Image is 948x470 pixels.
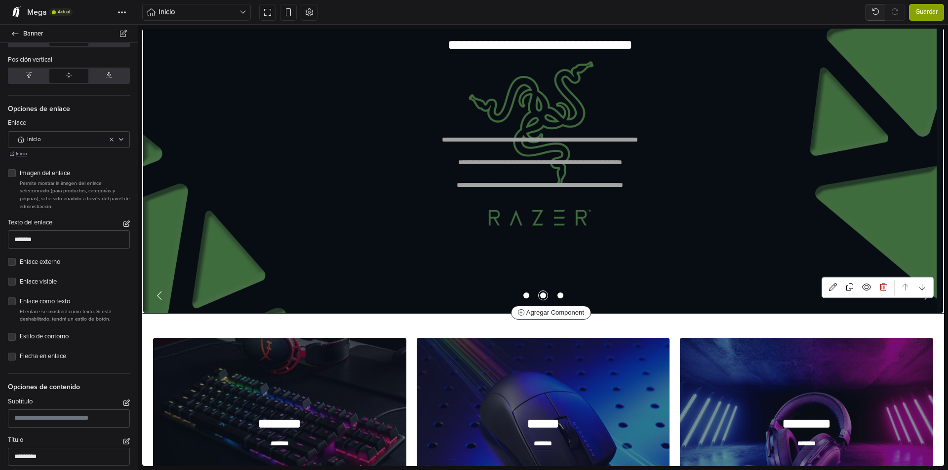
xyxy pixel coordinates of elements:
[23,27,126,40] span: Banner
[20,308,130,323] p: El enlace se mostrará como texto. Si está deshabilitado, tendrá un estilo de botón.
[378,261,390,273] span: Go to slide 1
[27,7,47,17] span: Mega
[8,95,130,114] span: Opciones de enlace
[20,169,130,179] label: Imagen del enlace
[376,280,442,288] span: Agregar Component
[8,373,130,392] span: Opciones de contenido
[772,250,789,267] a: Mover hacia abajo
[8,55,52,65] label: Posición vertical
[909,4,944,21] button: Guardar
[20,180,130,210] p: Permite mostrar la imagen del enlace seleccionado (para productos, categorías y páginas), si ha s...
[20,352,130,362] label: Flecha en enlace
[8,218,52,228] label: Texto del enlace
[733,250,750,267] a: Borrar
[8,118,26,128] label: Enlace
[58,10,70,14] span: Actual
[369,277,449,291] button: Agregar Component
[20,332,130,342] label: Estilo de contorno
[27,135,98,144] span: Inicio
[395,261,407,273] span: Go to slide 2
[699,250,716,267] a: Duplicar
[716,250,733,267] a: Ocultar
[10,150,132,158] a: Inicio
[158,6,239,18] span: Inicio
[123,438,130,444] button: Habilitar Rich Text
[915,7,938,17] span: Guardar
[123,220,130,227] button: Habilitar Rich Text
[123,399,130,406] button: Habilitar Rich Text
[776,261,790,273] button: Next slide
[20,297,130,307] label: Enlace como texto
[682,250,699,267] a: Editar
[8,435,23,445] label: Título
[105,137,118,143] div: Limpiar
[412,261,424,273] span: Go to slide 3
[20,277,130,287] label: Enlace visible
[20,257,130,267] label: Enlace externo
[142,4,251,21] button: Inicio
[8,397,33,407] label: Subtítulo
[11,261,26,273] button: Previous slide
